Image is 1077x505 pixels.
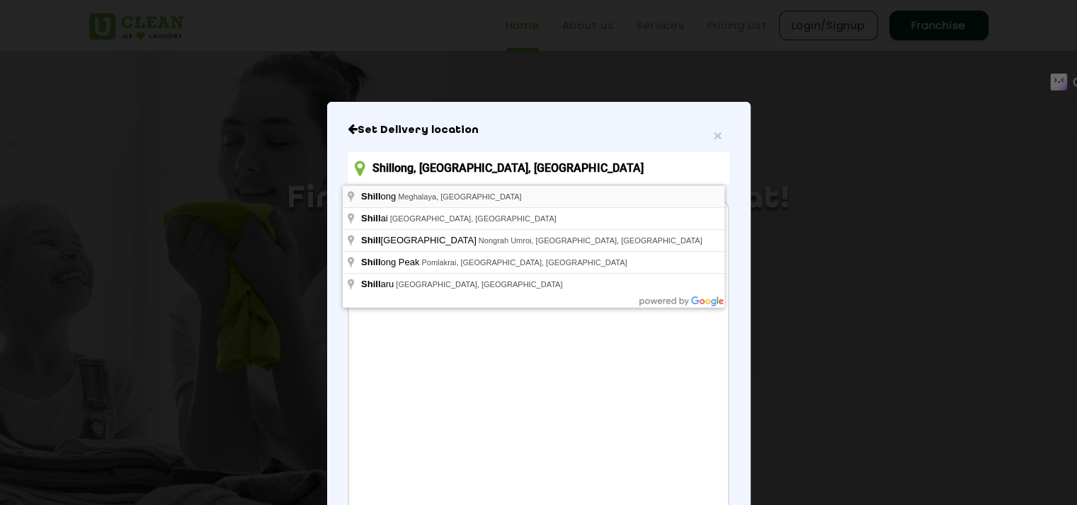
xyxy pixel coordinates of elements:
[361,279,380,289] span: Shill
[361,191,398,202] span: ong
[421,258,627,267] span: Pomlakrai, [GEOGRAPHIC_DATA], [GEOGRAPHIC_DATA]
[713,128,722,143] button: Close
[361,235,380,245] span: Shill
[361,279,396,289] span: aru
[348,123,729,137] h6: Close
[361,257,380,267] span: Shill
[361,213,390,224] span: ai
[361,213,380,224] span: Shill
[398,192,521,201] span: Meghalaya, [GEOGRAPHIC_DATA]
[479,236,702,245] span: Nongrah Umroi, [GEOGRAPHIC_DATA], [GEOGRAPHIC_DATA]
[361,191,380,202] span: Shill
[713,127,722,144] span: ×
[348,152,729,184] input: Enter location
[361,257,421,267] span: ong Peak
[396,280,562,289] span: [GEOGRAPHIC_DATA], [GEOGRAPHIC_DATA]
[390,214,557,223] span: [GEOGRAPHIC_DATA], [GEOGRAPHIC_DATA]
[361,235,479,245] span: [GEOGRAPHIC_DATA]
